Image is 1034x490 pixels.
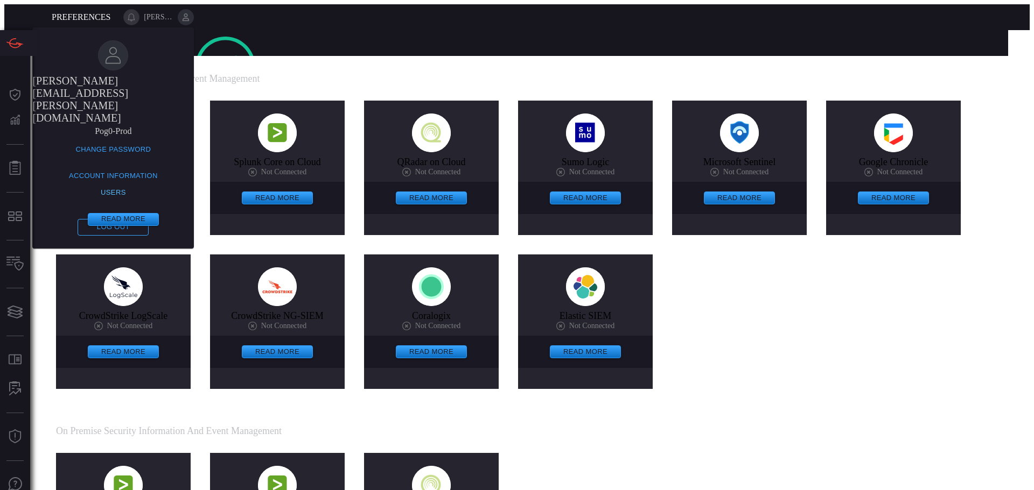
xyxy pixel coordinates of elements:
button: Reports [2,155,28,181]
button: Read More [704,191,775,204]
button: Log out [78,219,149,236]
button: Detections [2,108,28,133]
div: Splunk Core on Cloud [204,157,351,168]
img: splunk-B-AX9-PE.png [258,113,297,152]
button: PublicCloud_SIEM [189,37,262,62]
span: Not Connected [415,168,460,176]
button: Dashboard [2,82,28,108]
img: crowdstrike_logscale-Dv7WlQ1M.png [104,267,143,306]
span: [PERSON_NAME][EMAIL_ADDRESS][PERSON_NAME][DOMAIN_NAME] [32,75,194,124]
span: pog0-prod [95,126,131,136]
div: Microsoft Sentinel [666,157,813,168]
div: PublicCloud_SIEM [195,37,255,106]
button: Read More [242,191,313,204]
img: google_chronicle-BEvpeoLq.png [874,113,913,152]
span: Not Connected [261,322,306,330]
button: Read More [242,345,313,358]
button: Read More [858,191,929,204]
button: Change Password [73,141,154,158]
button: Read More [396,345,467,358]
span: Not Connected [723,168,768,176]
span: Not Connected [261,168,306,176]
img: svg+xml,%3c [566,267,605,306]
span: [PERSON_NAME][EMAIL_ADDRESS][PERSON_NAME][DOMAIN_NAME] [144,13,173,22]
button: Inventory [2,251,28,277]
div: CrowdStrike NG-SIEM [204,310,351,322]
div: Coralogix [358,310,505,322]
span: Not Connected [569,168,614,176]
button: Read More [88,213,159,226]
button: Cards [2,299,28,325]
button: Read More [396,191,467,204]
button: Read More [550,191,621,204]
button: Users [78,184,149,201]
button: Rule Catalog [2,347,28,373]
span: Cloud Security Information and Event Management [56,73,1006,84]
span: Preferences [52,12,110,22]
span: Not Connected [569,322,614,330]
button: Read More [550,345,621,358]
button: ALERT ANALYSIS [2,376,28,402]
span: Not Connected [877,168,923,176]
span: On Premise Security Information and Event Management [56,425,1006,437]
button: Account Information [66,168,160,184]
img: svg%3e [412,267,451,306]
img: microsoft_sentinel-DmoYopBN.png [720,113,759,152]
span: Not Connected [107,322,152,330]
div: Sumo Logic [512,157,659,168]
img: qradar_on_cloud-CqUPbAk2.png [412,113,451,152]
span: Not Connected [415,322,460,330]
img: sumo_logic-BhVDPgcO.png [566,113,605,152]
div: Elastic SIEM [512,310,659,322]
div: QRadar on Cloud [358,157,505,168]
div: CrowdStrike LogScale [50,310,197,322]
img: crowdstrike_falcon-DF2rzYKc.png [258,267,297,306]
button: Read More [88,345,159,358]
button: MITRE - Detection Posture [2,203,28,229]
div: Google Chronicle [820,157,967,168]
button: Threat Intelligence [2,424,28,450]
